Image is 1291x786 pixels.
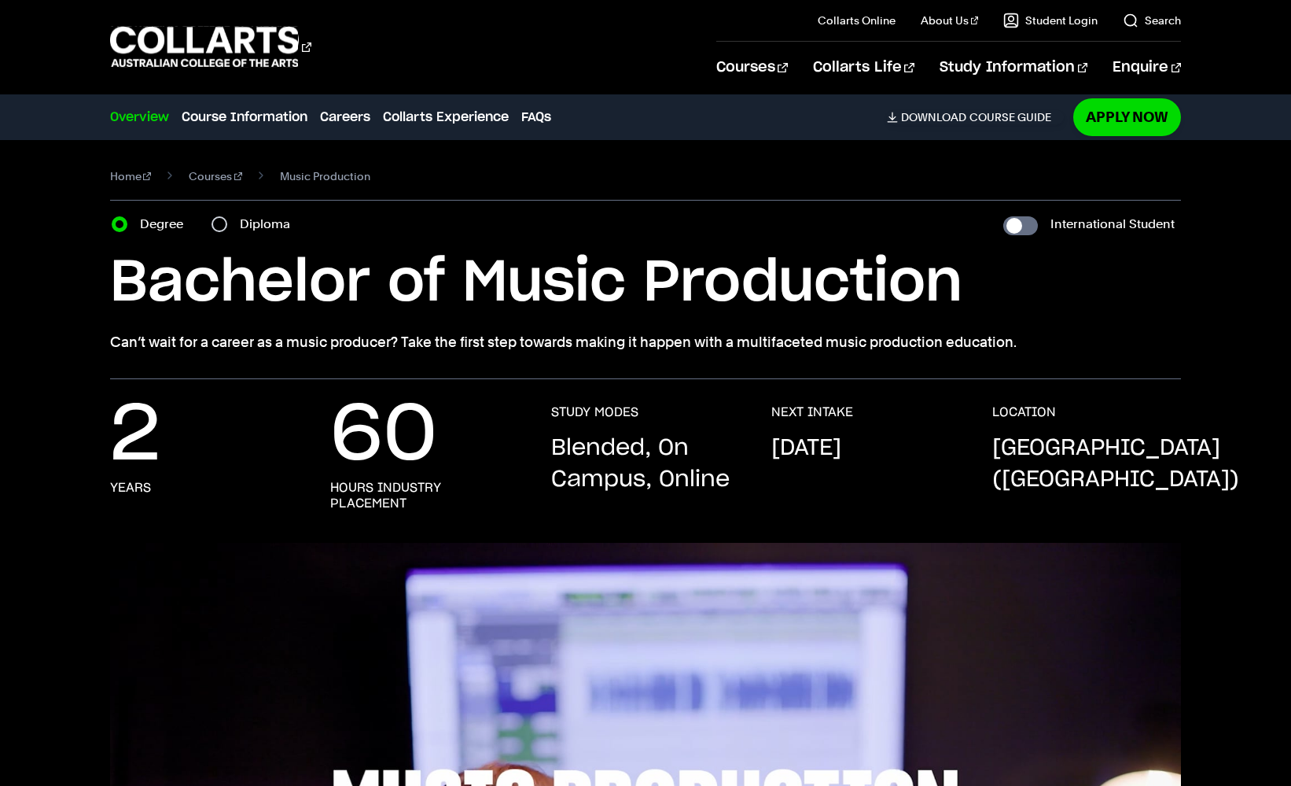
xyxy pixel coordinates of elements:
a: Careers [320,108,370,127]
h1: Bachelor of Music Production [110,248,1182,319]
a: Enquire [1113,42,1181,94]
p: 60 [330,404,437,467]
a: Collarts Online [818,13,896,28]
a: Collarts Life [813,42,914,94]
label: Diploma [240,213,300,235]
a: Study Information [940,42,1087,94]
a: Courses [716,42,788,94]
a: Overview [110,108,169,127]
a: Courses [189,165,242,187]
label: International Student [1050,213,1175,235]
p: Blended, On Campus, Online [551,433,741,496]
a: Student Login [1003,13,1098,28]
span: Music Production [280,165,370,187]
p: [GEOGRAPHIC_DATA] ([GEOGRAPHIC_DATA]) [992,433,1239,496]
p: Can’t wait for a career as a music producer? Take the first step towards making it happen with a ... [110,331,1182,353]
a: Search [1123,13,1181,28]
a: Apply Now [1073,98,1181,135]
p: [DATE] [771,433,841,464]
a: FAQs [521,108,551,127]
h3: NEXT INTAKE [771,404,853,420]
div: Go to homepage [110,24,311,69]
span: Download [901,110,966,124]
h3: LOCATION [992,404,1056,420]
a: Home [110,165,152,187]
h3: STUDY MODES [551,404,638,420]
a: About Us [921,13,979,28]
p: 2 [110,404,160,467]
a: Collarts Experience [383,108,509,127]
h3: Years [110,480,151,496]
h3: hours industry placement [330,480,520,511]
a: DownloadCourse Guide [887,110,1064,124]
a: Course Information [182,108,307,127]
label: Degree [140,213,193,235]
